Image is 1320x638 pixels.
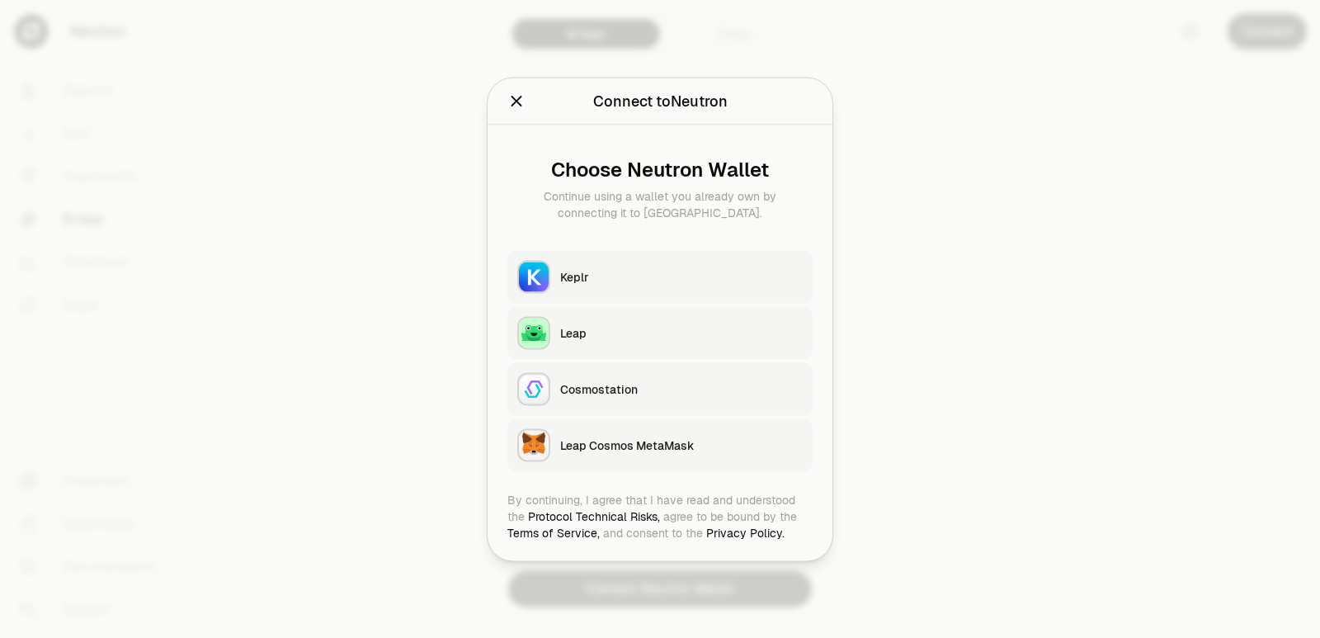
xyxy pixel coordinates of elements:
button: KeplrKeplr [507,250,813,303]
button: LeapLeap [507,306,813,359]
img: Leap [519,318,549,347]
img: Cosmostation [519,374,549,404]
div: By continuing, I agree that I have read and understood the agree to be bound by the and consent t... [507,491,813,541]
button: Close [507,89,526,112]
div: Keplr [560,268,803,285]
a: Protocol Technical Risks, [528,508,660,523]
div: Leap [560,324,803,341]
div: Cosmostation [560,380,803,397]
img: Leap Cosmos MetaMask [519,430,549,460]
button: Leap Cosmos MetaMaskLeap Cosmos MetaMask [507,418,813,471]
div: Connect to Neutron [593,89,728,112]
button: CosmostationCosmostation [507,362,813,415]
div: Leap Cosmos MetaMask [560,437,803,453]
a: Privacy Policy. [706,525,785,540]
div: Choose Neutron Wallet [521,158,799,181]
img: Keplr [519,262,549,291]
div: Continue using a wallet you already own by connecting it to [GEOGRAPHIC_DATA]. [521,187,799,220]
a: Terms of Service, [507,525,600,540]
